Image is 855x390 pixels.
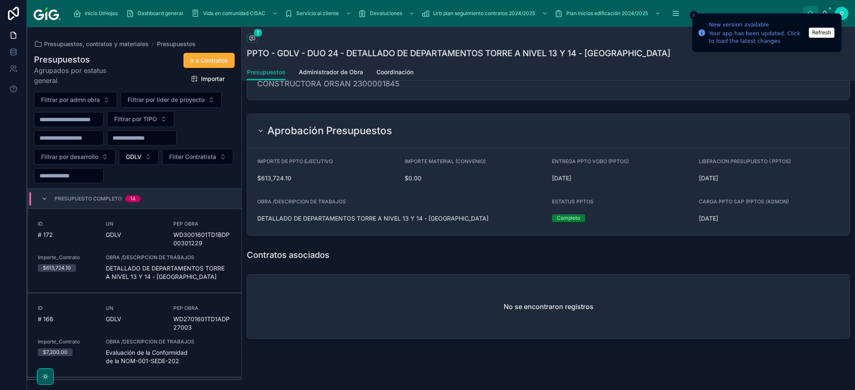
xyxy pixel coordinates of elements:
[709,21,806,29] div: New version available
[38,305,96,312] span: ID
[106,305,164,312] span: UN
[138,10,183,17] span: Dashboard general
[41,96,100,104] span: Filtrar por admn obra
[257,78,400,90] span: CONSTRUCTORA ORSAN 2300001845
[201,75,225,83] span: Importar
[377,68,413,76] span: Coordinación
[299,68,363,76] span: Administrador de Obra
[405,158,486,164] span: IMPORTE MATERIAL (CONVENIO)
[257,214,545,223] span: DETALLADO DE DEPARTAMENTOS TORRE A NIVEL 13 Y 14 - [GEOGRAPHIC_DATA]
[34,92,117,108] button: Select Button
[119,149,159,165] button: Select Button
[71,6,123,21] a: Inicio OtHojas
[106,254,231,261] span: OBRA /DESCRIPCION DE TRABAJOS
[106,348,231,365] span: Evaluación de la Conformidad de la NOM-001-SEDE-202
[282,6,356,21] a: Servicio al cliente
[189,6,282,21] a: Vida en comunidad CISAC
[173,231,231,247] span: WD3001601TD1BDP00301229
[28,293,241,377] a: ID# 166UNGDLVPEP OBRAWD2701601TD1ADP27003Importe_Contrato$7,200.00OBRA /DESCRIPCION DE TRABAJOSEv...
[433,10,535,17] span: Urb plan seguimiento contratos 2024/2025
[38,221,96,227] span: ID
[257,174,398,182] span: $613,724.10
[114,115,157,123] span: Filtrar por TIPO
[377,65,413,81] a: Coordinación
[356,6,419,21] a: Devoluciones
[38,231,96,239] span: # 172
[67,4,803,23] div: scrollable content
[690,11,698,19] button: Close toast
[504,302,594,312] h2: No se encontraron registros
[557,214,580,222] div: Completo
[254,29,262,37] span: 2
[130,195,136,202] div: 14
[183,53,235,68] button: Ir a Contratos
[107,111,174,127] button: Select Button
[257,198,346,205] span: OBRA /DESCRIPCION DE TRABAJOS
[699,174,839,182] span: [DATE]
[44,40,149,48] span: Presupuestos, contratos y materiales
[552,6,665,21] a: Plan Inicios edificación 2024/2025
[184,71,231,86] button: Importar
[38,254,96,261] span: Importe_Contrato
[419,6,552,21] a: Urb plan seguimiento contratos 2024/2025
[43,264,71,272] div: $613,724.10
[123,6,189,21] a: Dashboard general
[34,65,128,86] span: Agrupados por estatus general
[34,40,149,48] a: Presupuestos, contratos y materiales
[106,221,164,227] span: UN
[257,158,333,164] span: IMPORTE DE PPTO EJECUTIVO
[299,65,363,81] a: Administrador de Obra
[43,348,68,356] div: $7,200.00
[34,54,128,65] h1: Presupuestos
[173,305,231,312] span: PEP OBRA
[809,28,834,38] button: Refresh
[699,158,791,164] span: LIBERACION PRESUPUESTO ( PPTOS)
[405,174,545,182] span: $0.00
[699,214,839,223] span: [DATE]
[203,10,265,17] span: Vida en comunidad CISAC
[106,231,121,239] span: GDLV
[247,68,285,76] span: Presupuestos
[247,65,285,81] a: Presupuestos
[157,40,196,48] a: Presupuestos
[552,198,594,205] span: ESTATUS PPTOS
[370,10,402,17] span: Devoluciones
[34,7,60,20] img: App logo
[173,221,231,227] span: PEP OBRA
[41,153,98,161] span: Filtrar por desarrollo
[699,198,789,205] span: CARGA PPTO SAP (PPTOS /ADMON)
[55,195,122,202] span: Presupuesto Completo
[85,10,118,17] span: Inicio OtHojas
[709,30,806,45] div: Your app has been updated. Click to load the latest changes
[552,174,693,182] span: [DATE]
[126,153,141,161] span: GDLV
[247,47,670,59] h1: PPTO - GDLV - DUO 24 - DETALLADO DE DEPARTAMENTOS TORRE A NIVEL 13 Y 14 - [GEOGRAPHIC_DATA]
[247,249,329,261] h1: Contratos asociados
[247,34,258,44] button: 2
[38,338,96,345] span: Importe_Contrato
[296,10,339,17] span: Servicio al cliente
[566,10,648,17] span: Plan Inicios edificación 2024/2025
[173,315,231,332] span: WD2701601TD1ADP27003
[38,315,96,323] span: # 166
[106,338,231,345] span: OBRA /DESCRIPCION DE TRABAJOS
[552,158,629,164] span: ENTREGA PPTO VOBO (PPTOS)
[106,264,231,281] span: DETALLADO DE DEPARTAMENTOS TORRE A NIVEL 13 Y 14 - [GEOGRAPHIC_DATA]
[840,10,844,17] span: O
[267,124,392,138] h2: Aprobación Presupuestos
[190,56,228,65] span: Ir a Contratos
[128,96,204,104] span: Filtrar por líder de proyecto
[106,315,121,323] span: GDLV
[162,149,233,165] button: Select Button
[120,92,222,108] button: Select Button
[169,153,216,161] span: Filter Contratista
[34,149,115,165] button: Select Button
[28,209,241,293] a: ID# 172UNGDLVPEP OBRAWD3001601TD1BDP00301229Importe_Contrato$613,724.10OBRA /DESCRIPCION DE TRABA...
